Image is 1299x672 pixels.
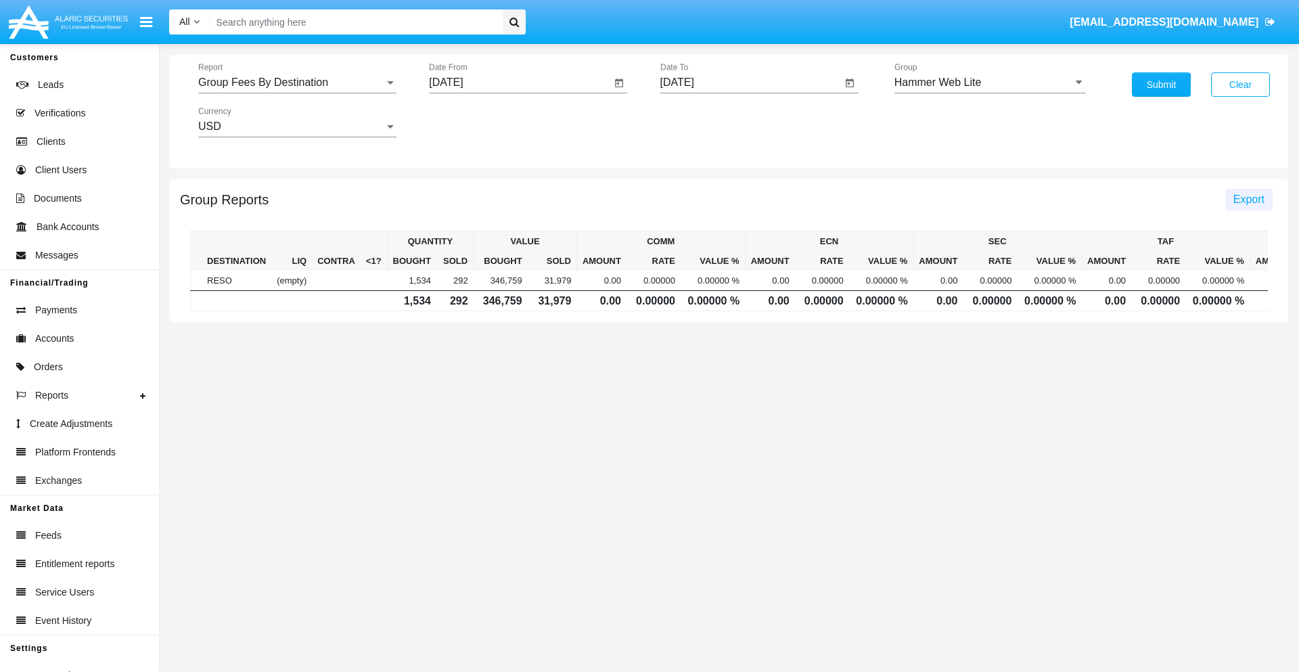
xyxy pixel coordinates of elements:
td: 0.00000 % [849,291,913,311]
th: RATE [1131,251,1185,271]
td: 0.00000 % [1017,291,1081,311]
td: 0.00000 [795,271,849,291]
span: [EMAIL_ADDRESS][DOMAIN_NAME] [1070,16,1258,28]
th: AMOUNT [1082,251,1132,271]
td: 0.00000 % [1017,271,1081,291]
span: Group Fees By Destination [198,76,328,88]
span: Leads [38,78,64,92]
td: 0.00000 % [681,291,745,311]
td: 1,534 [387,271,436,291]
th: AMOUNT [745,251,795,271]
td: 0.00000 [1131,271,1185,291]
td: 0.00000 [963,291,1017,311]
th: SEC [913,231,1082,252]
button: Clear [1211,72,1270,97]
td: RESO [202,271,271,291]
th: Sold [436,251,474,271]
td: 0.00000 [963,271,1017,291]
td: 0.00 [576,271,626,291]
td: 0.00 [1082,271,1132,291]
span: Feeds [35,529,62,543]
th: VALUE % [849,251,913,271]
td: 0.00 [745,271,795,291]
span: Exchanges [35,474,82,488]
a: [EMAIL_ADDRESS][DOMAIN_NAME] [1064,3,1282,41]
td: 0.00000 [626,291,681,311]
td: 0.00000 % [1185,291,1250,311]
span: Orders [34,360,63,374]
td: 0.00000 % [681,271,745,291]
td: 0.00000 [1131,291,1185,311]
th: RATE [795,251,849,271]
input: Search [210,9,498,35]
button: Export [1225,189,1273,210]
td: 31,979 [528,291,577,311]
td: 31,979 [528,271,577,291]
th: TAF [1082,231,1250,252]
span: USD [198,120,221,132]
td: 0.00000 % [849,271,913,291]
td: 0.00 [1082,291,1132,311]
span: Entitlement reports [35,557,115,571]
td: 346,759 [474,291,528,311]
td: 292 [436,291,474,311]
th: AMOUNT [913,251,963,271]
td: 292 [436,271,474,291]
td: 0.00 [745,291,795,311]
th: CONTRA [312,231,361,271]
td: 0.00 [576,291,626,311]
th: ECN [745,231,913,252]
span: Service Users [35,585,94,600]
th: QUANTITY [387,231,474,252]
h5: Group Reports [180,194,269,205]
span: Verifications [35,106,85,120]
span: Client Users [35,163,87,177]
span: Accounts [35,332,74,346]
a: All [169,15,210,29]
td: (empty) [271,271,312,291]
th: VALUE % [1185,251,1250,271]
span: Platform Frontends [35,445,116,460]
td: 0.00000 [795,291,849,311]
th: AMOUNT [576,251,626,271]
th: LIQ [271,231,312,271]
span: Create Adjustments [30,417,112,431]
td: 0.00 [913,271,963,291]
th: Bought [387,251,436,271]
th: VALUE % [1017,251,1081,271]
span: Payments [35,303,77,317]
th: RATE [626,251,681,271]
button: Submit [1132,72,1191,97]
th: Bought [474,251,528,271]
th: DESTINATION [202,231,271,271]
button: Open calendar [611,75,627,91]
th: COMM [576,231,745,252]
span: All [179,16,190,27]
td: 0.00000 % [1185,271,1250,291]
span: Event History [35,614,91,628]
span: Reports [35,388,68,403]
th: Sold [528,251,577,271]
td: 0.00000 [626,271,681,291]
span: Bank Accounts [37,220,99,234]
span: Clients [37,135,66,149]
th: VALUE % [681,251,745,271]
span: Export [1233,194,1264,205]
th: RATE [963,251,1017,271]
button: Open calendar [842,75,858,91]
th: <1? [361,231,387,271]
th: VALUE [474,231,577,252]
td: 0.00 [913,291,963,311]
td: 1,534 [387,291,436,311]
span: Documents [34,192,82,206]
td: 346,759 [474,271,528,291]
img: Logo image [7,2,130,42]
span: Messages [35,248,78,263]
